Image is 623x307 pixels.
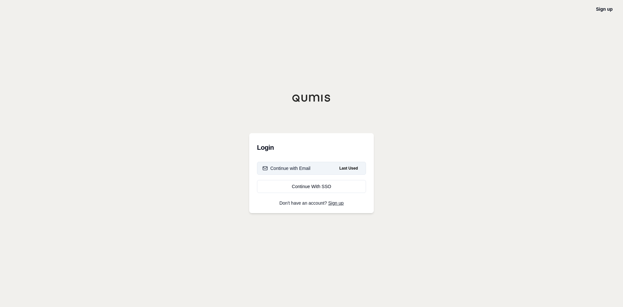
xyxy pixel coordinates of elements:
[257,180,366,193] a: Continue With SSO
[263,183,360,190] div: Continue With SSO
[292,94,331,102] img: Qumis
[263,165,311,172] div: Continue with Email
[257,162,366,175] button: Continue with EmailLast Used
[337,164,360,172] span: Last Used
[328,200,344,206] a: Sign up
[596,6,613,12] a: Sign up
[257,141,366,154] h3: Login
[257,201,366,205] p: Don't have an account?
